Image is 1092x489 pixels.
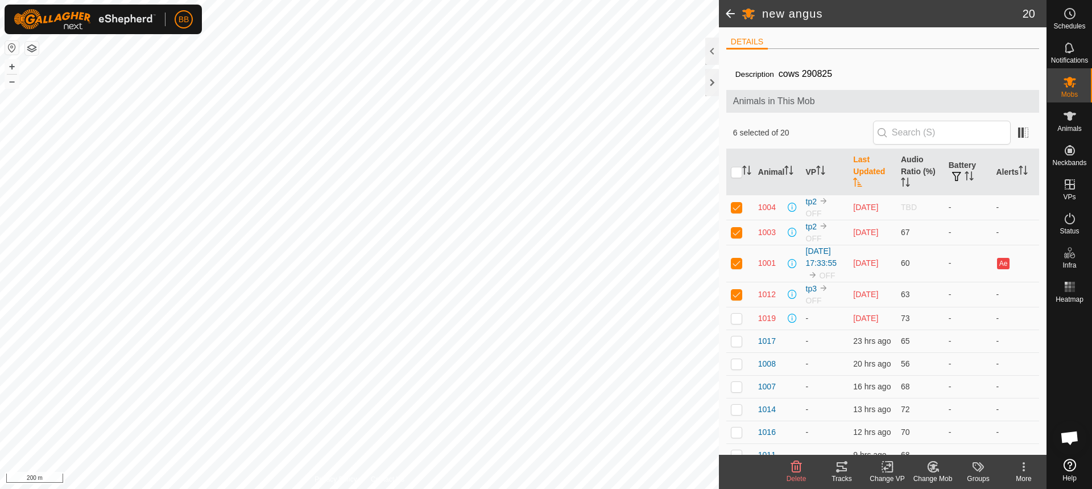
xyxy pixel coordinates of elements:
[758,335,776,347] span: 1017
[944,149,992,195] th: Battery
[806,284,817,293] a: tp3
[806,234,822,243] span: OFF
[896,149,944,195] th: Audio Ratio (%)
[179,14,189,26] span: BB
[991,421,1039,443] td: -
[5,75,19,88] button: –
[853,382,891,391] span: 2 Sept 2025, 4:41 am
[853,405,891,414] span: 2 Sept 2025, 7:41 am
[1060,228,1079,235] span: Status
[853,179,862,188] p-sorticon: Activate to sort
[873,121,1011,145] input: Search (S)
[735,70,774,79] label: Description
[853,314,878,323] span: 1 Sept 2025, 7:21 pm
[806,314,809,323] app-display-virtual-paddock-transition: -
[758,202,776,213] span: 1004
[991,220,1039,245] td: -
[944,307,992,330] td: -
[1019,167,1028,176] p-sorticon: Activate to sort
[315,474,357,484] a: Privacy Policy
[991,443,1039,466] td: -
[853,290,878,299] span: 1 Sept 2025, 8:11 am
[991,352,1039,375] td: -
[944,421,992,443] td: -
[1023,5,1035,22] span: 20
[819,221,828,231] img: to
[787,475,806,483] span: Delete
[965,173,974,182] p-sorticon: Activate to sort
[901,228,910,237] span: 67
[991,282,1039,307] td: -
[820,271,835,280] span: OFF
[806,382,809,391] app-display-virtual-paddock-transition: -
[806,222,817,231] a: tp2
[806,450,809,459] app-display-virtual-paddock-transition: -
[806,197,817,206] a: tp2
[784,167,793,176] p-sorticon: Activate to sort
[758,381,776,393] span: 1007
[944,330,992,352] td: -
[853,203,878,212] span: 30 Aug 2025, 11:01 pm
[806,296,822,305] span: OFF
[774,64,837,83] span: cows 290825
[1061,91,1078,98] span: Mobs
[5,41,19,55] button: Reset Map
[991,330,1039,352] td: -
[944,352,992,375] td: -
[991,307,1039,330] td: -
[901,179,910,188] p-sorticon: Activate to sort
[997,258,1010,269] button: Ae
[819,283,828,293] img: to
[944,195,992,220] td: -
[5,60,19,73] button: +
[816,167,825,176] p-sorticon: Activate to sort
[371,474,404,484] a: Contact Us
[742,167,751,176] p-sorticon: Activate to sort
[758,289,776,301] span: 1012
[1052,159,1086,166] span: Neckbands
[944,245,992,282] td: -
[901,314,910,323] span: 73
[991,195,1039,220] td: -
[955,474,1001,484] div: Groups
[1057,125,1082,132] span: Animals
[853,450,886,459] span: 2 Sept 2025, 11:21 am
[806,405,809,414] app-display-virtual-paddock-transition: -
[758,426,776,438] span: 1016
[14,9,156,30] img: Gallagher Logo
[1062,262,1076,269] span: Infra
[758,404,776,416] span: 1014
[1053,23,1085,30] span: Schedules
[944,443,992,466] td: -
[901,428,910,437] span: 70
[853,336,891,346] span: 1 Sept 2025, 9:21 pm
[944,220,992,245] td: -
[944,282,992,307] td: -
[944,398,992,421] td: -
[801,149,849,195] th: VP
[819,196,828,206] img: to
[853,359,891,368] span: 1 Sept 2025, 11:59 pm
[991,398,1039,421] td: -
[1062,475,1077,482] span: Help
[754,149,801,195] th: Animal
[733,94,1032,108] span: Animals in This Mob
[1047,454,1092,486] a: Help
[849,149,896,195] th: Last Updated
[901,336,910,346] span: 65
[991,375,1039,398] td: -
[1053,421,1087,455] a: Open chat
[853,428,891,437] span: 2 Sept 2025, 8:11 am
[808,270,817,280] img: to
[991,149,1039,195] th: Alerts
[726,36,768,50] li: DETAILS
[853,228,878,237] span: 31 Aug 2025, 7:51 am
[758,227,776,239] span: 1003
[806,336,809,346] app-display-virtual-paddock-transition: -
[25,42,39,55] button: Map Layers
[864,474,910,484] div: Change VP
[806,428,809,437] app-display-virtual-paddock-transition: -
[853,258,878,268] span: 31 Aug 2025, 10:01 am
[758,257,776,269] span: 1001
[758,313,776,324] span: 1019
